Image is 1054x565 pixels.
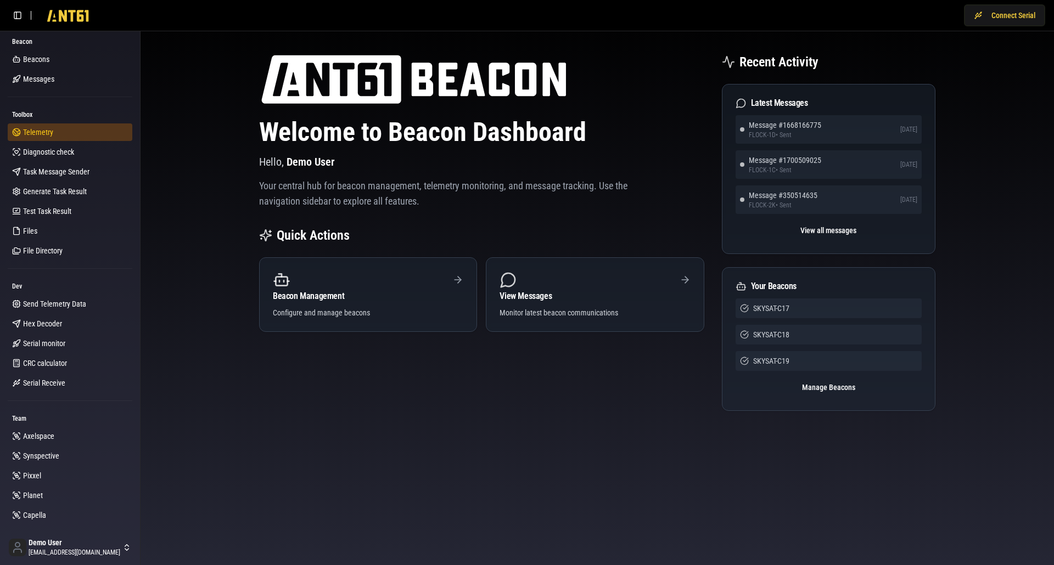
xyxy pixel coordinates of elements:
[23,318,62,329] span: Hex Decoder
[29,538,120,548] span: Demo User
[900,160,917,169] span: [DATE]
[23,74,54,84] span: Messages
[736,377,922,397] button: Manage Beacons
[8,202,132,220] a: Test Task Result
[749,201,817,210] span: FLOCK-2K • Sent
[8,315,132,332] a: Hex Decoder
[8,106,132,123] div: Toolbox
[8,295,132,313] a: Send Telemetry Data
[23,146,74,157] span: Diagnostic check
[749,166,821,174] span: FLOCK-1C • Sent
[736,221,922,240] button: View all messages
[4,534,136,561] button: Demo User[EMAIL_ADDRESS][DOMAIN_NAME]
[900,195,917,204] span: [DATE]
[500,307,690,318] div: Monitor latest beacon communications
[749,190,817,201] span: Message # 350514635
[23,377,65,388] span: Serial Receive
[259,178,628,209] p: Your central hub for beacon management, telemetry monitoring, and message tracking. Use the navig...
[8,183,132,200] a: Generate Task Result
[287,155,335,168] span: Demo User
[23,186,87,197] span: Generate Task Result
[8,487,132,504] a: Planet
[8,354,132,372] a: CRC calculator
[273,292,463,301] div: Beacon Management
[749,131,821,139] span: FLOCK-1D • Sent
[23,206,71,217] span: Test Task Result
[23,54,49,65] span: Beacons
[8,410,132,427] div: Team
[23,510,46,521] span: Capella
[736,281,922,292] div: Your Beacons
[8,50,132,68] a: Beacons
[23,431,54,442] span: Axelspace
[753,329,789,340] span: SKYSAT-C18
[8,447,132,465] a: Synspective
[964,4,1045,26] button: Connect Serial
[277,227,350,244] h2: Quick Actions
[23,225,37,236] span: Files
[259,154,704,169] p: Hello,
[753,355,789,366] span: SKYSAT-C19
[8,143,132,161] a: Diagnostic check
[8,222,132,240] a: Files
[8,467,132,484] a: Pixxel
[8,506,132,524] a: Capella
[8,163,132,180] a: Task Message Sender
[8,526,132,544] a: OroraTech
[749,155,821,166] span: Message # 1700509025
[23,358,67,369] span: CRC calculator
[8,335,132,352] a: Serial monitor
[23,127,53,138] span: Telemetry
[8,123,132,141] a: Telemetry
[23,245,63,256] span: File Directory
[739,53,818,71] h2: Recent Activity
[8,33,132,50] div: Beacon
[23,298,86,309] span: Send Telemetry Data
[273,307,463,318] div: Configure and manage beacons
[736,98,922,109] div: Latest Messages
[259,53,568,106] img: ANT61 logo
[749,120,821,131] span: Message # 1668166775
[23,529,54,540] span: OroraTech
[23,490,43,501] span: Planet
[753,303,789,314] span: SKYSAT-C17
[8,427,132,445] a: Axelspace
[8,278,132,295] div: Dev
[23,470,41,481] span: Pixxel
[900,125,917,134] span: [DATE]
[23,450,59,461] span: Synspective
[500,292,690,301] div: View Messages
[23,338,65,349] span: Serial monitor
[259,119,704,145] h1: Welcome to Beacon Dashboard
[8,374,132,392] a: Serial Receive
[8,70,132,88] a: Messages
[29,548,120,557] span: [EMAIL_ADDRESS][DOMAIN_NAME]
[8,242,132,259] a: File Directory
[23,166,89,177] span: Task Message Sender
